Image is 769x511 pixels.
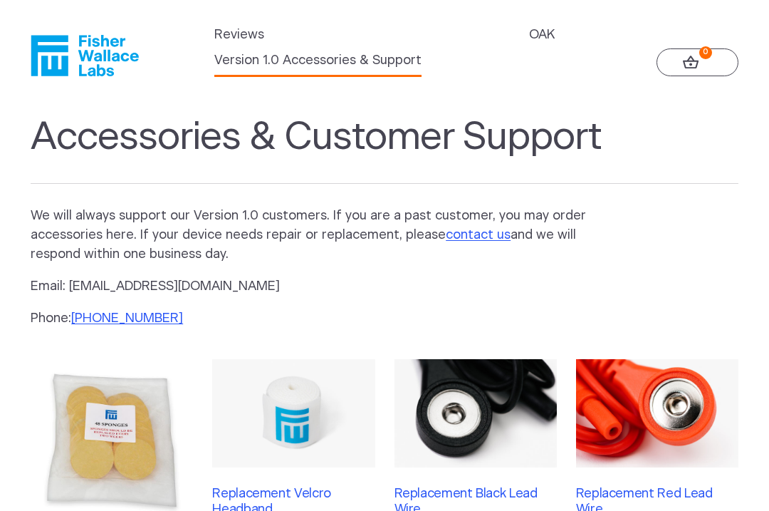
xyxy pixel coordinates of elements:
a: Reviews [214,26,264,45]
a: contact us [446,229,511,242]
p: Email: [EMAIL_ADDRESS][DOMAIN_NAME] [31,277,612,296]
a: OAK [529,26,555,45]
img: Replacement Black Lead Wire [394,359,557,468]
a: Version 1.0 Accessories & Support [214,51,422,71]
img: Replacement Red Lead Wire [576,359,738,468]
a: Fisher Wallace [31,35,139,76]
strong: 0 [699,46,712,59]
h1: Accessories & Customer Support [31,115,738,184]
a: 0 [656,48,738,76]
p: Phone: [31,309,612,329]
p: We will always support our Version 1.0 customers. If you are a past customer, you may order acces... [31,207,612,264]
img: Replacement Velcro Headband [212,359,375,468]
a: [PHONE_NUMBER] [71,312,183,325]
